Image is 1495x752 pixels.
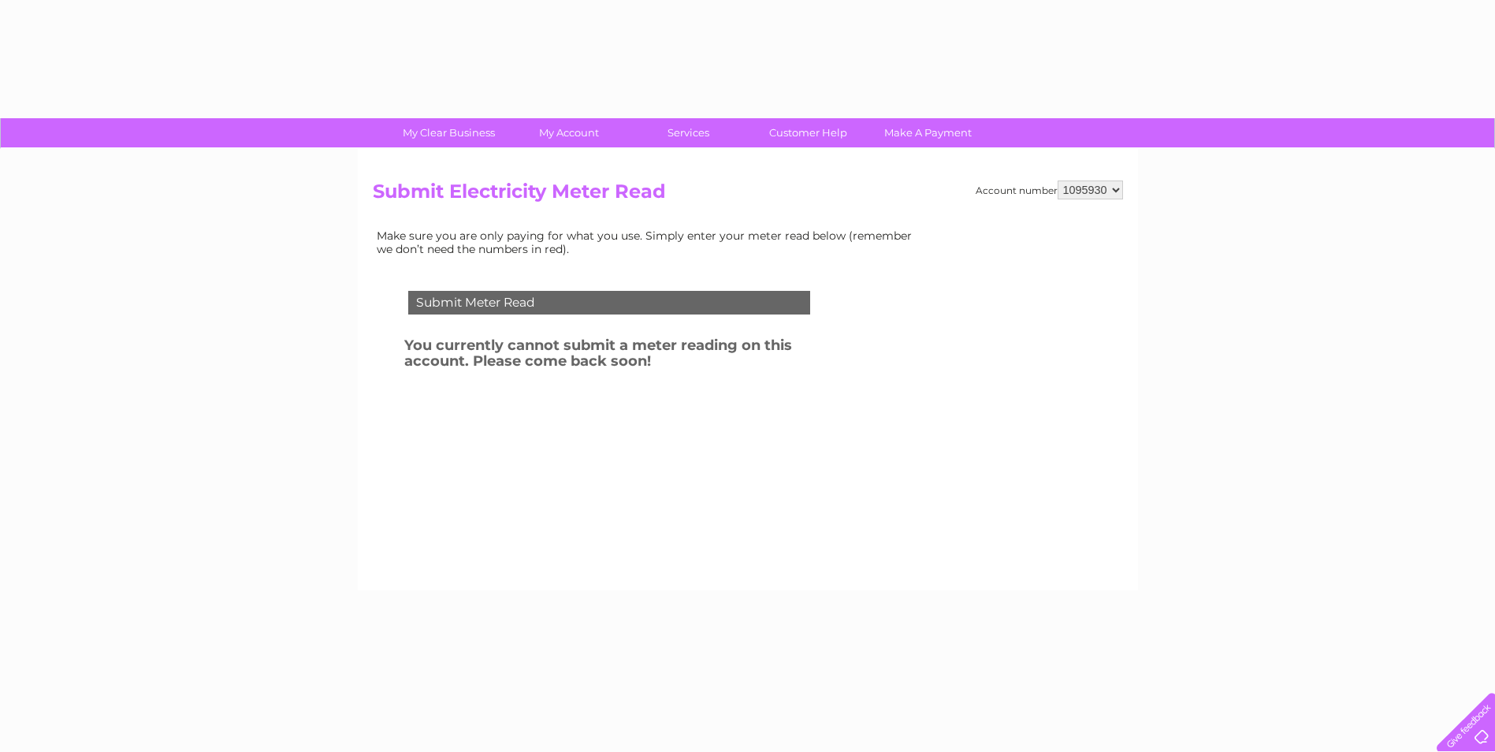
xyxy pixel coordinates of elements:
[504,118,634,147] a: My Account
[976,181,1123,199] div: Account number
[373,225,924,259] td: Make sure you are only paying for what you use. Simply enter your meter read below (remember we d...
[373,181,1123,210] h2: Submit Electricity Meter Read
[863,118,993,147] a: Make A Payment
[384,118,514,147] a: My Clear Business
[404,334,852,378] h3: You currently cannot submit a meter reading on this account. Please come back soon!
[623,118,753,147] a: Services
[743,118,873,147] a: Customer Help
[408,291,810,315] div: Submit Meter Read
